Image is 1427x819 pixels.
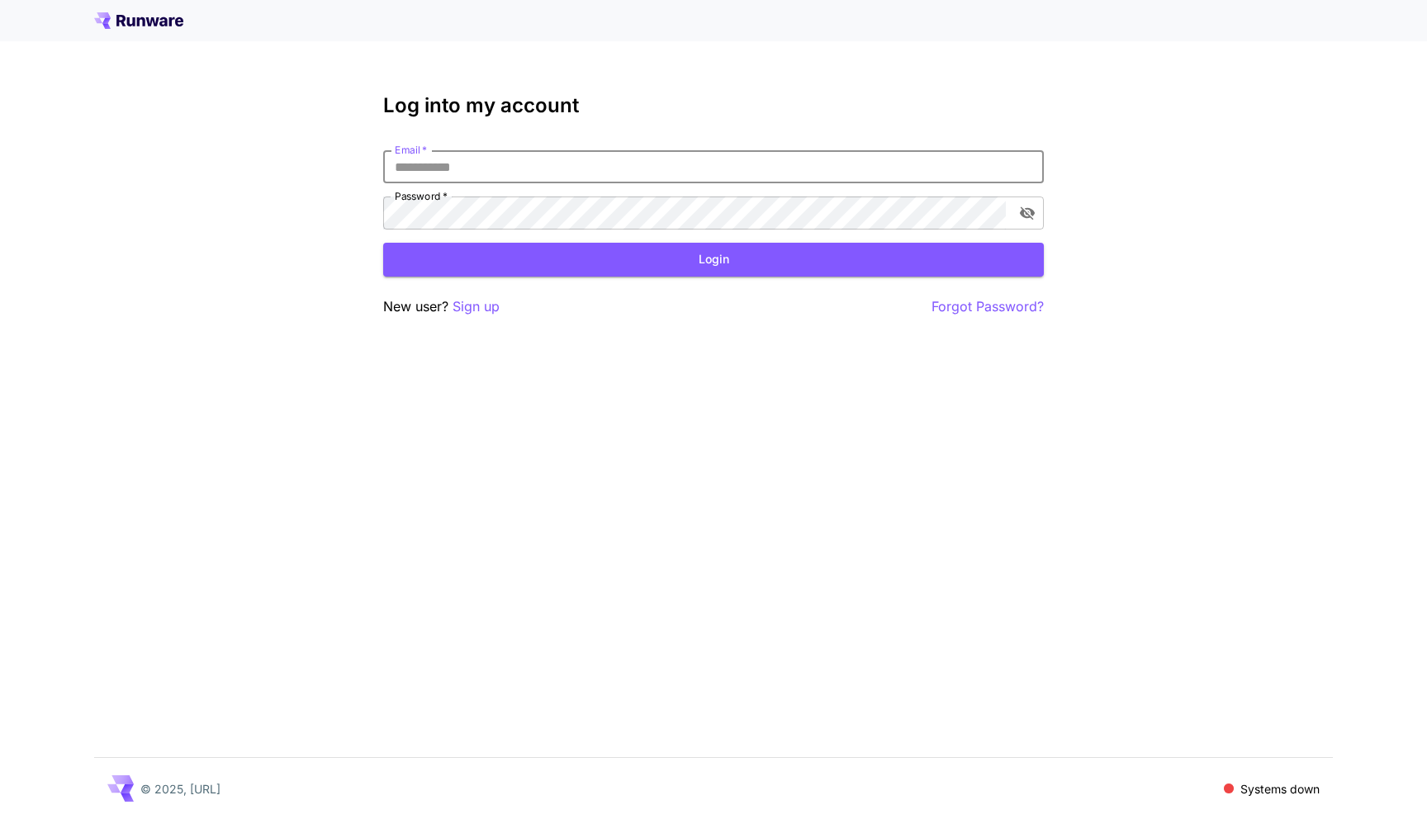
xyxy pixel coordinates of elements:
[140,780,220,798] p: © 2025, [URL]
[932,296,1044,317] button: Forgot Password?
[383,243,1044,277] button: Login
[383,94,1044,117] h3: Log into my account
[1012,198,1042,228] button: toggle password visibility
[395,189,448,203] label: Password
[395,143,427,157] label: Email
[1240,780,1320,798] p: Systems down
[383,296,500,317] p: New user?
[453,296,500,317] button: Sign up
